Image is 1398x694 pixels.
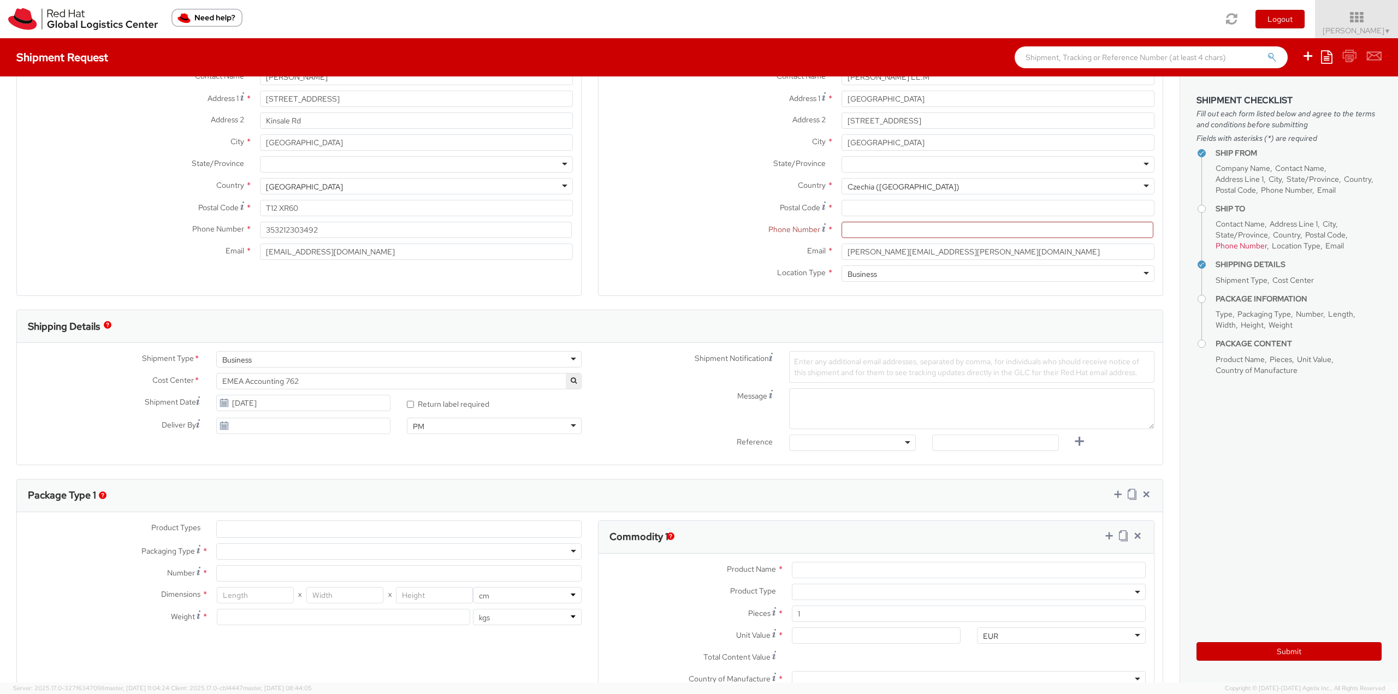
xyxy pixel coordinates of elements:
[1216,295,1382,303] h4: Package Information
[780,203,820,212] span: Postal Code
[171,9,242,27] button: Need help?
[983,631,998,642] div: EUR
[145,396,196,408] span: Shipment Date
[167,568,195,578] span: Number
[217,587,294,603] input: Length
[1225,684,1385,693] span: Copyright © [DATE]-[DATE] Agistix Inc., All Rights Reserved
[1325,241,1344,251] span: Email
[1216,205,1382,213] h4: Ship To
[794,357,1139,377] span: Enter any additional email addresses, separated by comma, for individuals who should receive noti...
[1241,320,1264,330] span: Height
[105,684,169,692] span: master, [DATE] 11:04:24
[1216,365,1298,375] span: Country of Manufacture
[1216,230,1268,240] span: State/Province
[1297,354,1331,364] span: Unit Value
[306,587,383,603] input: Width
[695,353,769,364] span: Shipment Notification
[848,269,877,280] div: Business
[1216,260,1382,269] h4: Shipping Details
[1216,219,1265,229] span: Contact Name
[16,51,108,63] h4: Shipment Request
[1384,27,1391,35] span: ▼
[161,589,200,599] span: Dimensions
[1216,340,1382,348] h4: Package Content
[1196,133,1382,144] span: Fields with asterisks (*) are required
[736,630,771,640] span: Unit Value
[689,674,771,684] span: Country of Manufacture
[1196,642,1382,661] button: Submit
[1270,354,1292,364] span: Pieces
[748,608,771,618] span: Pieces
[171,684,312,692] span: Client: 2025.17.0-cb14447
[1216,185,1256,195] span: Postal Code
[777,268,826,277] span: Location Type
[1015,46,1288,68] input: Shipment, Tracking or Reference Number (at least 4 chars)
[773,158,826,168] span: State/Province
[162,419,196,431] span: Deliver By
[792,115,826,124] span: Address 2
[1272,275,1314,285] span: Cost Center
[1255,10,1305,28] button: Logout
[222,354,252,365] div: Business
[230,137,244,146] span: City
[1317,185,1336,195] span: Email
[152,375,194,387] span: Cost Center
[1328,309,1353,319] span: Length
[208,93,239,103] span: Address 1
[1269,174,1282,184] span: City
[1196,96,1382,105] h3: Shipment Checklist
[1323,219,1336,229] span: City
[243,684,312,692] span: master, [DATE] 08:44:05
[1216,320,1236,330] span: Width
[1305,230,1346,240] span: Postal Code
[151,523,200,532] span: Product Types
[198,203,239,212] span: Postal Code
[737,391,767,401] span: Message
[1269,320,1293,330] span: Weight
[226,246,244,256] span: Email
[1216,309,1233,319] span: Type
[848,181,959,192] div: Czechia ([GEOGRAPHIC_DATA])
[294,587,306,603] span: X
[1196,108,1382,130] span: Fill out each form listed below and agree to the terms and conditions before submitting
[413,421,424,432] div: PM
[1261,185,1312,195] span: Phone Number
[8,8,158,30] img: rh-logistics-00dfa346123c4ec078e1.svg
[28,321,100,332] h3: Shipping Details
[1270,219,1318,229] span: Address Line 1
[1273,230,1300,240] span: Country
[222,376,576,386] span: EMEA Accounting 762
[211,115,244,124] span: Address 2
[142,353,194,365] span: Shipment Type
[1237,309,1291,319] span: Packaging Type
[703,652,771,662] span: Total Content Value
[141,546,195,556] span: Packaging Type
[789,93,820,103] span: Address 1
[1296,309,1323,319] span: Number
[1287,174,1339,184] span: State/Province
[192,224,244,234] span: Phone Number
[730,586,776,596] span: Product Type
[737,437,773,447] span: Reference
[1216,275,1267,285] span: Shipment Type
[768,224,820,234] span: Phone Number
[727,564,776,574] span: Product Name
[383,587,396,603] span: X
[266,181,343,192] div: [GEOGRAPHIC_DATA]
[216,373,582,389] span: EMEA Accounting 762
[171,612,195,621] span: Weight
[1216,149,1382,157] h4: Ship From
[396,587,473,603] input: Height
[407,397,491,410] label: Return label required
[1216,163,1270,173] span: Company Name
[1344,174,1371,184] span: Country
[798,180,826,190] span: Country
[407,401,414,408] input: Return label required
[216,180,244,190] span: Country
[1272,241,1320,251] span: Location Type
[1216,354,1265,364] span: Product Name
[28,490,96,501] h3: Package Type 1
[609,531,668,542] h3: Commodity 1
[1216,174,1264,184] span: Address Line 1
[1323,26,1391,35] span: [PERSON_NAME]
